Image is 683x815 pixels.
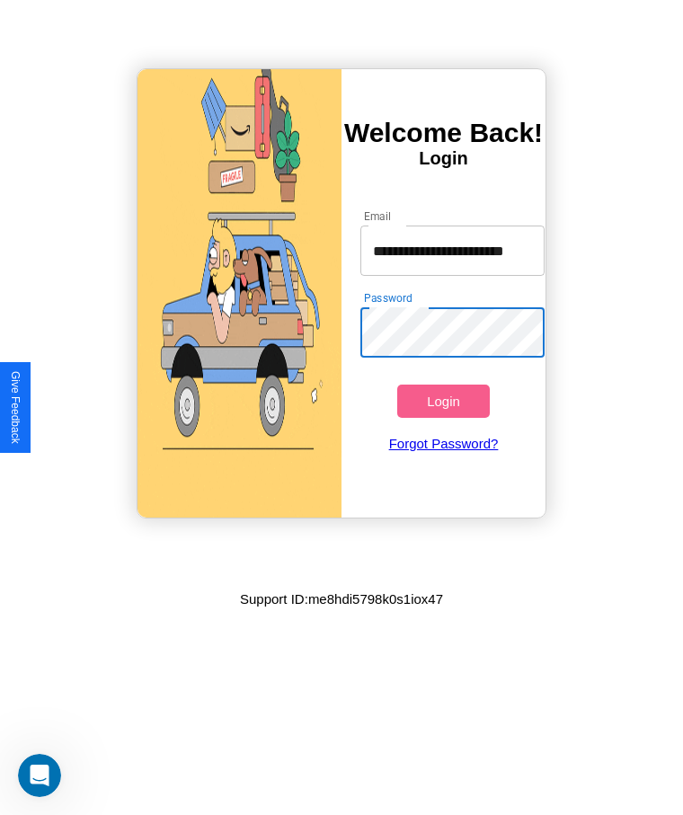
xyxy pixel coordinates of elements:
[18,754,61,797] iframe: Intercom live chat
[351,418,535,469] a: Forgot Password?
[240,587,443,611] p: Support ID: me8hdi5798k0s1iox47
[364,290,412,306] label: Password
[397,385,489,418] button: Login
[341,118,546,148] h3: Welcome Back!
[9,371,22,444] div: Give Feedback
[137,69,341,518] img: gif
[364,208,392,224] label: Email
[341,148,546,169] h4: Login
